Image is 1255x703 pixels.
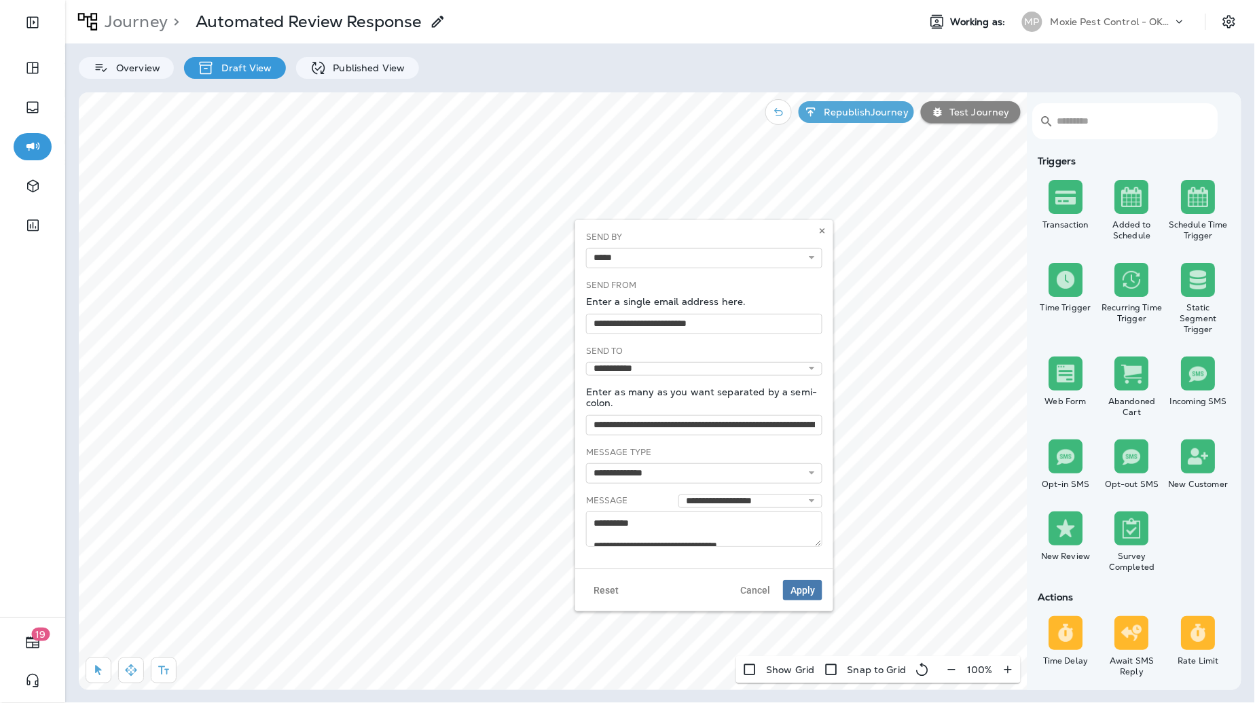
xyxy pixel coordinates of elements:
[1102,479,1163,490] div: Opt-out SMS
[766,664,814,675] p: Show Grid
[586,580,626,600] button: Reset
[921,101,1021,123] button: Test Journey
[1217,10,1241,34] button: Settings
[32,628,50,641] span: 19
[1102,551,1163,573] div: Survey Completed
[1033,156,1232,166] div: Triggers
[1168,396,1229,407] div: Incoming SMS
[848,664,907,675] p: Snap to Grid
[586,296,822,307] p: Enter a single email address here.
[818,107,909,118] p: Republish Journey
[1036,655,1097,666] div: Time Delay
[586,447,652,458] label: Message Type
[1036,551,1097,562] div: New Review
[1102,396,1163,418] div: Abandoned Cart
[586,495,628,506] label: Message
[1033,592,1232,602] div: Actions
[586,386,822,408] p: Enter as many as you want separated by a semi-colon.
[783,580,822,600] button: Apply
[594,585,619,595] span: Reset
[1102,219,1163,241] div: Added to Schedule
[740,585,770,595] span: Cancel
[1168,302,1229,335] div: Static Segment Trigger
[14,629,52,656] button: 19
[790,585,815,595] span: Apply
[586,232,623,242] label: Send By
[799,101,914,123] button: RepublishJourney
[1102,302,1163,324] div: Recurring Time Trigger
[1036,302,1097,313] div: Time Trigger
[327,62,405,73] p: Published View
[196,12,422,32] p: Automated Review Response
[1051,16,1173,27] p: Moxie Pest Control - OKC [GEOGRAPHIC_DATA]
[1036,219,1097,230] div: Transaction
[99,12,168,32] p: Journey
[1022,12,1042,32] div: MP
[586,346,623,357] label: Send To
[1036,479,1097,490] div: Opt-in SMS
[944,107,1010,118] p: Test Journey
[586,280,636,291] label: Send From
[168,12,179,32] p: >
[215,62,272,73] p: Draft View
[733,580,778,600] button: Cancel
[1036,396,1097,407] div: Web Form
[1168,655,1229,666] div: Rate Limit
[967,664,993,675] p: 100 %
[1168,479,1229,490] div: New Customer
[14,9,52,36] button: Expand Sidebar
[951,16,1008,28] span: Working as:
[109,62,160,73] p: Overview
[1102,655,1163,677] div: Await SMS Reply
[1168,219,1229,241] div: Schedule Time Trigger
